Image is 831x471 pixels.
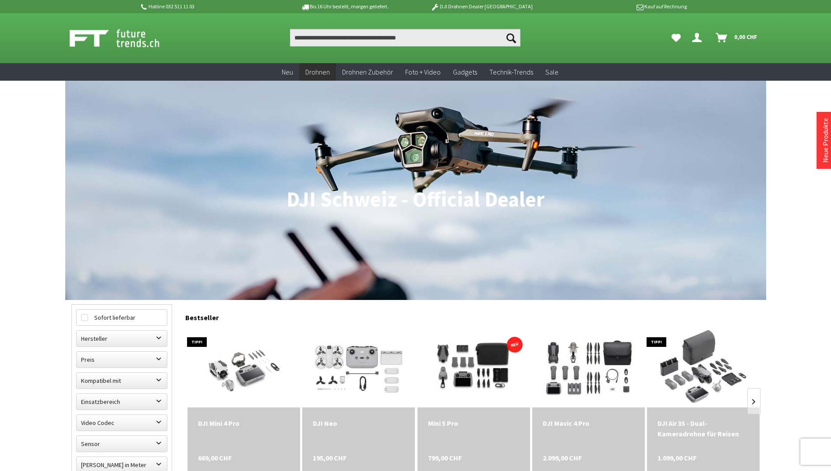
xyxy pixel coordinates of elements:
div: DJI Neo [313,418,404,428]
span: Gadgets [453,68,477,76]
p: Kauf auf Rechnung [550,1,687,12]
a: Neu [276,63,299,81]
img: Mini 5 Pro [417,330,530,405]
img: DJI Neo [312,328,405,407]
img: Shop Futuretrends - zur Startseite wechseln [70,27,179,49]
img: DJI Mavic 4 Pro [536,328,641,407]
label: Preis [77,352,167,368]
a: Sale [539,63,565,81]
div: DJI Air 3S - Dual-Kameradrohne für Reisen [658,418,749,439]
a: Drohnen [299,63,336,81]
a: Dein Konto [689,29,709,46]
p: Hotline 032 511 11 03 [140,1,276,12]
h1: DJI Schweiz - Official Dealer [71,189,760,211]
div: Bestseller [185,304,760,326]
a: DJI Neo 195,00 CHF [313,418,404,428]
span: Drohnen Zubehör [342,68,393,76]
p: DJI Drohnen Dealer [GEOGRAPHIC_DATA] [413,1,550,12]
label: Sensor [77,436,167,452]
a: Mini 5 Pro 799,00 CHF [428,418,520,428]
span: 2.099,00 CHF [543,453,582,463]
span: 799,00 CHF [428,453,462,463]
div: DJI Mavic 4 Pro [543,418,634,428]
a: Drohnen Zubehör [336,63,399,81]
span: 195,00 CHF [313,453,347,463]
input: Produkt, Marke, Kategorie, EAN, Artikelnummer… [290,29,520,46]
a: Technik-Trends [483,63,539,81]
label: Einsatzbereich [77,394,167,410]
div: DJI Mini 4 Pro [198,418,290,428]
a: DJI Mavic 4 Pro 2.099,00 CHF [543,418,634,428]
span: Neu [282,68,293,76]
span: 1.099,00 CHF [658,453,697,463]
a: DJI Air 3S - Dual-Kameradrohne für Reisen 1.099,00 CHF [658,418,749,439]
a: DJI Mini 4 Pro 669,00 CHF [198,418,290,428]
a: Meine Favoriten [667,29,685,46]
span: 0,00 CHF [734,30,757,44]
label: Sofort lieferbar [77,310,167,325]
a: Warenkorb [712,29,762,46]
label: Kompatibel mit [77,373,167,389]
label: Video Codec [77,415,167,431]
span: Drohnen [305,68,330,76]
p: Bis 16 Uhr bestellt, morgen geliefert. [276,1,413,12]
img: DJI Mini 4 Pro [194,328,293,407]
a: Gadgets [447,63,483,81]
a: Neue Produkte [821,118,830,163]
a: Foto + Video [399,63,447,81]
span: Sale [545,68,559,76]
img: DJI Air 3S - Dual-Kameradrohne für Reisen [657,328,750,407]
span: 669,00 CHF [198,453,232,463]
span: Foto + Video [405,68,441,76]
label: Hersteller [77,331,167,346]
span: Technik-Trends [489,68,533,76]
button: Suchen [502,29,520,46]
div: Mini 5 Pro [428,418,520,428]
